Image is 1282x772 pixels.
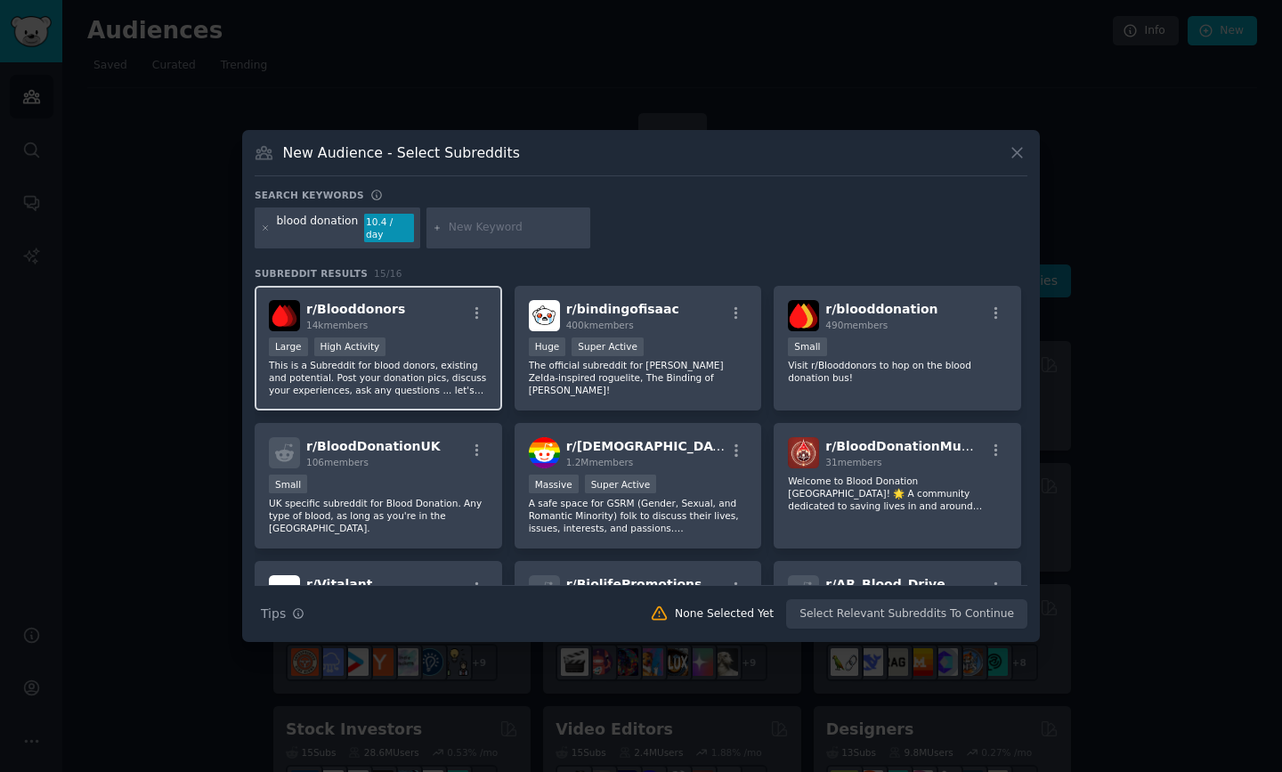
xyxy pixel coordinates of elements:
p: Welcome to Blood Donation [GEOGRAPHIC_DATA]! 🌟 A community dedicated to saving lives in and aroun... [788,475,1007,512]
h3: New Audience - Select Subreddits [283,143,520,162]
span: Tips [261,605,286,623]
p: This is a Subreddit for blood donors, existing and potential. Post your donation pics, discuss yo... [269,359,488,396]
button: Tips [255,598,311,630]
h3: Search keywords [255,189,364,201]
div: High Activity [314,337,386,356]
div: Small [269,475,307,493]
span: 31 members [825,457,881,467]
span: r/ BloodDonationUK [306,439,441,453]
span: 106 members [306,457,369,467]
span: r/ BiolifePromotions [566,577,702,591]
span: r/ bindingofisaac [566,302,679,316]
div: Large [269,337,308,356]
span: 1.2M members [566,457,634,467]
span: 14k members [306,320,368,330]
div: Huge [529,337,566,356]
input: New Keyword [449,220,584,236]
span: r/ BloodDonationMumbai [825,439,995,453]
span: r/ AR_Blood_Drive [825,577,945,591]
span: r/ blooddonation [825,302,937,316]
span: r/ Vitalant [306,577,372,591]
div: Super Active [585,475,657,493]
p: Visit r/Blooddonors to hop on the blood donation bus! [788,359,1007,384]
span: 490 members [825,320,888,330]
div: Small [788,337,826,356]
img: lgbt [529,437,560,468]
span: 15 / 16 [374,268,402,279]
img: BloodDonationMumbai [788,437,819,468]
span: r/ Blooddonors [306,302,405,316]
div: blood donation [277,214,359,242]
p: A safe space for GSRM (Gender, Sexual, and Romantic Minority) folk to discuss their lives, issues... [529,497,748,534]
span: r/ [DEMOGRAPHIC_DATA] [566,439,735,453]
span: 400k members [566,320,634,330]
img: Blooddonors [269,300,300,331]
img: Vitalant [269,575,300,606]
p: UK specific subreddit for Blood Donation. Any type of blood, as long as you're in the [GEOGRAPHIC... [269,497,488,534]
div: 10.4 / day [364,214,414,242]
img: blooddonation [788,300,819,331]
div: Super Active [572,337,644,356]
img: bindingofisaac [529,300,560,331]
div: Massive [529,475,579,493]
span: Subreddit Results [255,267,368,280]
p: The official subreddit for [PERSON_NAME] Zelda-inspired roguelite, The Binding of [PERSON_NAME]! [529,359,748,396]
div: None Selected Yet [675,606,774,622]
